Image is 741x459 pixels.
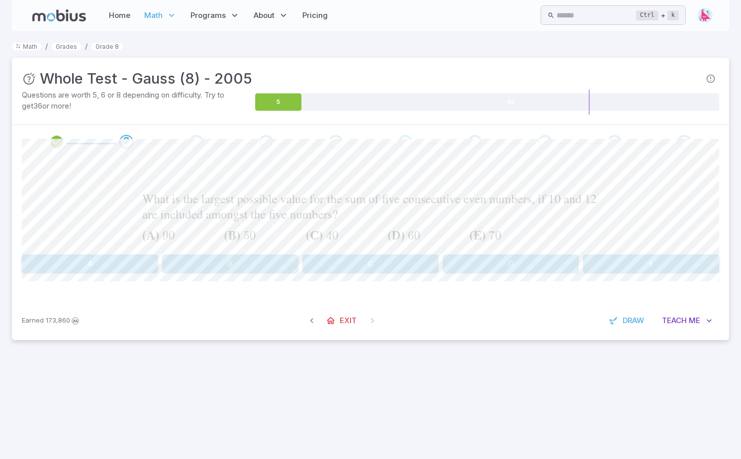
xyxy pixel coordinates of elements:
p: Earn Mobius dollars to buy game boosters [22,316,81,326]
button: A [22,254,158,273]
a: Pricing [299,4,331,27]
a: Home [106,4,133,27]
a: Grades [52,43,81,50]
kbd: k [667,10,679,20]
img: right-triangle.svg [698,8,713,23]
span: On Latest Question [364,312,381,330]
button: B [162,254,298,273]
kbd: Ctrl [636,10,658,20]
span: Report an issue with the question [702,70,719,87]
button: Draw [604,311,651,330]
div: Review your answer [50,135,64,149]
button: TeachMe [655,311,719,330]
span: Earned [22,316,44,326]
div: + [636,9,679,21]
div: Go to the next question [677,135,691,149]
div: Go to the next question [259,135,273,149]
button: E [583,254,719,273]
span: Math [144,10,163,21]
li: / [45,41,48,52]
nav: breadcrumb [12,41,729,52]
span: Teach [662,315,687,326]
li: / [85,41,88,52]
span: Previous Question [303,312,321,330]
span: About [254,10,275,21]
a: Math [12,43,41,50]
button: C [302,254,439,273]
div: Go to the next question [538,135,552,149]
p: Questions are worth 5, 6 or 8 depending on difficulty. Try to get 36 or more! [22,90,253,112]
h3: Whole Test - Gauss (8) - 2005 [40,68,252,90]
span: Draw [623,315,644,326]
div: Go to the next question [608,135,622,149]
div: Go to the next question [398,135,412,149]
button: D [443,254,579,273]
a: Exit [321,311,364,330]
span: Me [689,315,700,326]
span: 173,860 [46,316,70,326]
a: Grade 8 [92,43,123,50]
div: Go to the next question [119,135,133,149]
div: Go to the next question [189,135,203,149]
div: Go to the next question [329,135,343,149]
span: Programs [190,10,226,21]
span: Exit [340,315,357,326]
div: Go to the next question [468,135,482,149]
